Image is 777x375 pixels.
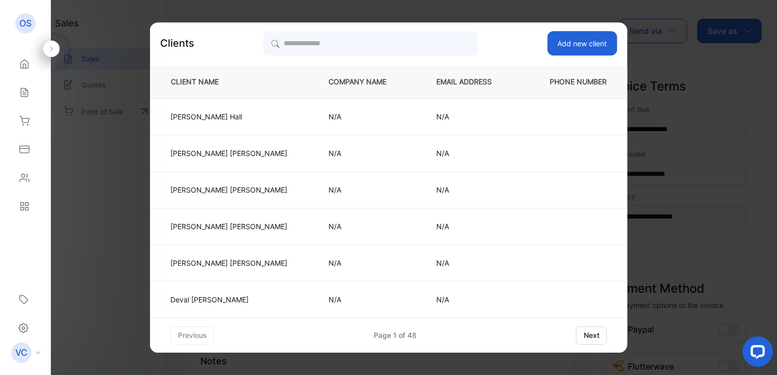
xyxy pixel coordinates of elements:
p: EMAIL ADDRESS [436,77,508,87]
p: N/A [328,111,403,122]
p: [PERSON_NAME] [PERSON_NAME] [170,258,287,268]
button: next [576,326,607,345]
p: N/A [328,294,403,305]
div: Page 1 of 48 [374,330,416,340]
p: N/A [436,221,508,232]
p: CLIENT NAME [167,77,295,87]
p: [PERSON_NAME] [PERSON_NAME] [170,184,287,195]
iframe: LiveChat chat widget [734,332,777,375]
button: previous [170,326,215,345]
p: N/A [436,184,508,195]
p: N/A [328,184,403,195]
p: N/A [436,294,508,305]
p: N/A [436,111,508,122]
p: [PERSON_NAME] [PERSON_NAME] [170,148,287,159]
p: Deval [PERSON_NAME] [170,294,287,305]
p: PHONE NUMBER [542,77,611,87]
p: COMPANY NAME [328,77,403,87]
p: [PERSON_NAME] Hall [170,111,287,122]
p: N/A [328,221,403,232]
p: N/A [328,258,403,268]
p: N/A [436,258,508,268]
p: VC [15,346,27,359]
p: N/A [328,148,403,159]
p: N/A [436,148,508,159]
p: [PERSON_NAME] [PERSON_NAME] [170,221,287,232]
p: Clients [160,36,194,51]
button: Add new client [547,31,617,55]
p: OS [19,17,32,30]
